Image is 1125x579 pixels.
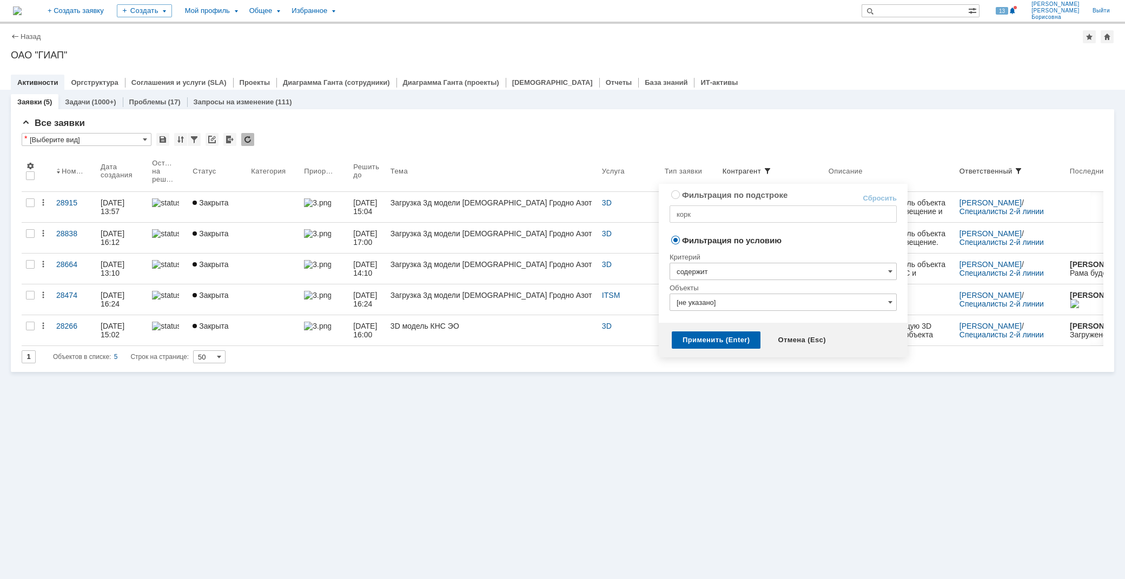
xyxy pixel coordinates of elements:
[353,198,379,216] span: [DATE] 15:04
[349,192,386,222] a: [DATE] 15:04
[300,150,349,192] th: Приоритет
[152,229,179,238] img: statusbar-100 (1).png
[39,322,48,330] div: Действия
[101,260,127,277] div: [DATE] 13:10
[168,98,180,106] div: (17)
[56,198,92,207] div: 28915
[148,192,188,222] a: statusbar-60 (1).png
[52,150,96,192] th: Номер
[206,133,219,146] div: Скопировать ссылку на список
[26,162,35,170] span: Настройки
[959,322,1022,330] a: [PERSON_NAME]
[188,254,247,284] a: Закрыта
[52,254,96,284] a: 28664
[386,223,598,253] a: Загрузка 3д модели [DEMOGRAPHIC_DATA] Гродно Азот
[959,291,1061,308] div: /
[300,315,349,345] a: 3.png
[101,322,127,339] div: [DATE] 15:02
[188,133,201,146] div: Фильтрация...
[353,260,379,277] span: [DATE] 14:10
[148,223,188,253] a: statusbar-100 (1).png
[193,167,216,175] div: Статус
[602,322,612,330] a: 3D
[959,260,1022,269] a: [PERSON_NAME]
[65,98,90,106] a: Задачи
[52,192,96,222] a: 28915
[96,192,148,222] a: [DATE] 13:57
[188,223,247,253] a: Закрыта
[959,167,1014,175] div: Ответственный
[829,167,863,175] div: Описание
[13,6,22,15] img: logo
[43,98,52,106] div: (5)
[53,353,111,361] span: Объектов в списке:
[1101,30,1114,43] div: Сделать домашней страницей
[959,330,1061,348] a: Специалисты 2-й линии САПР [GEOGRAPHIC_DATA]
[39,291,48,300] div: Действия
[152,322,179,330] img: statusbar-100 (1).png
[959,238,1061,255] a: Специалисты 2-й линии САПР [GEOGRAPHIC_DATA]
[71,78,118,86] a: Оргструктура
[39,260,48,269] div: Действия
[193,260,228,269] span: Закрыта
[391,322,593,330] div: 3D модель КНС ЭО
[39,229,48,238] div: Действия
[670,248,897,263] div: Критерий
[300,254,349,284] a: 3.png
[96,254,148,284] a: [DATE] 13:10
[52,223,96,253] a: 28838
[386,315,598,345] a: 3D модель КНС ЭО
[96,315,148,345] a: [DATE] 15:02
[96,223,148,253] a: [DATE] 16:12
[152,198,179,207] img: statusbar-60 (1).png
[959,300,1061,317] a: Специалисты 2-й линии САПР [GEOGRAPHIC_DATA]
[188,315,247,345] a: Закрыта
[602,291,620,300] a: ITSM
[959,198,1022,207] a: [PERSON_NAME]
[386,150,598,192] th: Тема
[283,78,390,86] a: Диаграмма Ганта (сотрудники)
[101,163,135,179] div: Дата создания
[606,78,632,86] a: Отчеты
[52,315,96,345] a: 28266
[968,5,979,15] span: Расширенный поиск
[682,236,782,245] label: Фильтрация по условию
[353,163,382,179] div: Решить до
[91,98,116,106] div: (1000+)
[17,78,58,86] a: Активности
[39,198,48,207] div: Действия
[645,78,687,86] a: База знаний
[11,50,1114,61] div: ОАО "ГИАП"
[56,291,92,300] div: 28474
[304,291,331,300] img: 3.png
[349,223,386,253] a: [DATE] 17:00
[959,207,1061,224] a: Специалисты 2-й линии САПР [GEOGRAPHIC_DATA]
[700,78,738,86] a: ИТ-активы
[959,291,1022,300] a: [PERSON_NAME]
[959,229,1022,238] a: [PERSON_NAME]
[386,254,598,284] a: Загрузка 3д модели [DEMOGRAPHIC_DATA] Гродно Азот
[353,322,379,339] span: [DATE] 16:00
[188,150,247,192] th: Статус
[101,198,127,216] div: [DATE] 13:57
[1031,8,1080,14] span: [PERSON_NAME]
[304,322,331,330] img: 3.png
[275,98,292,106] div: (111)
[174,133,187,146] div: Сортировка...
[101,291,127,308] div: [DATE] 16:24
[251,167,287,175] div: Категория
[300,284,349,315] a: 3.png
[349,284,386,315] a: [DATE] 16:24
[152,291,179,300] img: statusbar-100 (1).png
[1083,30,1096,43] div: Добавить в избранное
[959,269,1061,286] a: Специалисты 2-й линии САПР [GEOGRAPHIC_DATA]
[391,229,593,238] div: Загрузка 3д модели [DEMOGRAPHIC_DATA] Гродно Азот
[188,284,247,315] a: Закрыта
[152,260,179,269] img: statusbar-0 (1).png
[96,150,148,192] th: Дата создания
[602,198,612,207] a: 3D
[959,198,1061,216] div: /
[304,167,336,175] div: Приоритет
[602,167,626,175] div: Услуга
[602,229,612,238] a: 3D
